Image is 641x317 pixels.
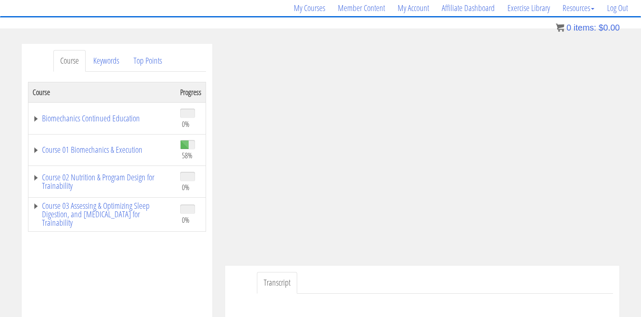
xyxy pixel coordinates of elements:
[182,182,190,192] span: 0%
[566,23,571,32] span: 0
[33,114,172,123] a: Biomechanics Continued Education
[599,23,620,32] bdi: 0.00
[33,202,172,227] a: Course 03 Assessing & Optimizing Sleep Digestion, and [MEDICAL_DATA] for Trainability
[127,50,169,72] a: Top Points
[182,215,190,224] span: 0%
[257,272,297,294] a: Transcript
[86,50,126,72] a: Keywords
[556,23,564,32] img: icon11.png
[33,146,172,154] a: Course 01 Biomechanics & Execution
[28,82,176,102] th: Course
[182,119,190,129] span: 0%
[53,50,86,72] a: Course
[574,23,596,32] span: items:
[176,82,206,102] th: Progress
[599,23,603,32] span: $
[556,23,620,32] a: 0 items: $0.00
[33,173,172,190] a: Course 02 Nutrition & Program Design for Trainability
[182,151,192,160] span: 58%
